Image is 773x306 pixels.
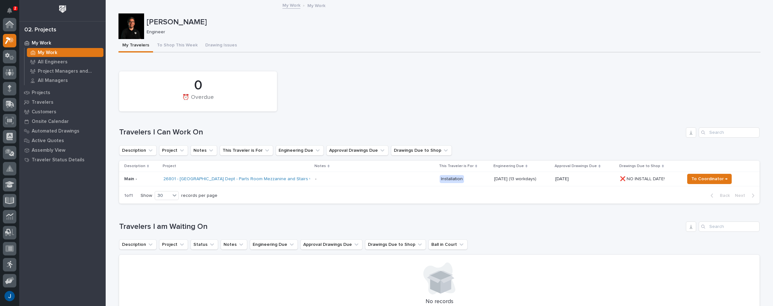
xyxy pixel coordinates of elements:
p: ❌ NO INSTALL DATE! [620,175,666,182]
button: To Coordinator → [687,174,732,184]
p: Project [163,163,176,170]
button: users-avatar [3,289,16,303]
h1: Travelers I am Waiting On [119,222,683,231]
button: My Travelers [118,39,153,52]
p: Active Quotes [32,138,64,144]
p: Automated Drawings [32,128,79,134]
button: Project [159,145,188,156]
p: Engineering Due [493,163,524,170]
button: Status [191,239,218,250]
button: Ball in Court [428,239,468,250]
button: Description [119,145,157,156]
button: Description [119,239,157,250]
p: Onsite Calendar [32,119,69,125]
p: No records [127,298,752,305]
p: [DATE] (13 workdays) [494,176,550,182]
p: Description [124,163,145,170]
a: Project Managers and Engineers [25,67,106,76]
button: Approval Drawings Due [300,239,362,250]
p: My Work [307,2,325,9]
a: Traveler Status Details [19,155,106,165]
p: 2 [14,6,16,11]
p: Customers [32,109,56,115]
p: [PERSON_NAME] [147,18,758,27]
div: 02. Projects [24,27,56,34]
p: Project Managers and Engineers [38,68,101,74]
button: Next [732,193,760,198]
p: All Managers [38,78,68,84]
a: All Engineers [25,57,106,66]
button: Notifications [3,4,16,17]
button: Notes [221,239,247,250]
div: ⏰ Overdue [130,94,266,108]
button: This Traveler is For [220,145,273,156]
p: My Work [38,50,57,56]
button: Drawings Due to Shop [365,239,426,250]
p: My Work [32,40,51,46]
div: Installation [440,175,464,183]
span: Back [716,193,730,198]
a: Projects [19,88,106,97]
button: Engineering Due [250,239,298,250]
p: Assembly View [32,148,65,153]
p: All Engineers [38,59,68,65]
button: Project [159,239,188,250]
a: All Managers [25,76,106,85]
button: Engineering Due [276,145,324,156]
a: Travelers [19,97,106,107]
a: 26801 - [GEOGRAPHIC_DATA] Dept - Parts Room Mezzanine and Stairs with Gate [163,176,329,182]
p: [DATE] [555,176,614,182]
a: Automated Drawings [19,126,106,136]
div: 0 [130,77,266,93]
p: 1 of 1 [119,188,138,204]
a: My Work [19,38,106,48]
p: Travelers [32,100,53,105]
p: Notes [314,163,326,170]
p: Projects [32,90,50,96]
p: Approval Drawings Due [555,163,597,170]
div: Notifications2 [8,8,16,18]
p: Main - [124,176,158,182]
a: Customers [19,107,106,117]
span: Next [735,193,749,198]
p: This Traveler is For [439,163,474,170]
span: To Coordinator → [691,175,728,183]
a: My Work [282,1,300,9]
p: Traveler Status Details [32,157,85,163]
tr: Main -26801 - [GEOGRAPHIC_DATA] Dept - Parts Room Mezzanine and Stairs with Gate - Installation[D... [119,172,760,186]
input: Search [699,221,760,232]
h1: Travelers I Can Work On [119,128,683,137]
p: Engineer [147,29,755,35]
p: records per page [181,193,217,198]
img: Workspace Logo [57,3,69,15]
button: Back [705,193,732,198]
button: Approval Drawings Due [326,145,388,156]
a: Active Quotes [19,136,106,145]
button: Drawings Due to Shop [391,145,452,156]
a: Assembly View [19,145,106,155]
div: 30 [155,192,170,199]
a: Onsite Calendar [19,117,106,126]
button: Drawing Issues [201,39,241,52]
div: - [315,176,316,182]
a: My Work [25,48,106,57]
p: Drawings Due to Shop [619,163,660,170]
input: Search [699,127,760,138]
p: Show [141,193,152,198]
button: To Shop This Week [153,39,201,52]
button: Notes [191,145,217,156]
